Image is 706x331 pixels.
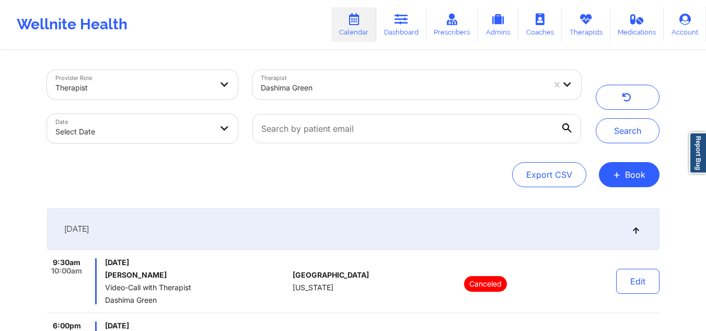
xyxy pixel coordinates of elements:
[478,7,518,42] a: Admins
[426,7,478,42] a: Prescribers
[376,7,426,42] a: Dashboard
[105,322,288,330] span: [DATE]
[105,283,288,292] span: Video-Call with Therapist
[293,271,369,279] span: [GEOGRAPHIC_DATA]
[55,120,212,143] div: Select Date
[105,271,288,279] h6: [PERSON_NAME]
[596,118,659,143] button: Search
[512,162,586,187] button: Export CSV
[613,172,621,177] span: +
[51,267,82,275] span: 10:00am
[599,162,659,187] button: +Book
[689,132,706,174] a: Report Bug
[616,269,659,294] button: Edit
[261,76,545,99] div: Dashima Green
[252,114,581,143] input: Search by patient email
[464,276,507,292] p: Canceled
[53,258,80,267] span: 9:30am
[55,76,212,99] div: Therapist
[105,258,288,267] span: [DATE]
[64,224,89,234] span: [DATE]
[293,283,333,292] span: [US_STATE]
[331,7,376,42] a: Calendar
[610,7,664,42] a: Medications
[562,7,610,42] a: Therapists
[53,322,81,330] span: 6:00pm
[518,7,562,42] a: Coaches
[664,7,706,42] a: Account
[105,296,288,304] span: Dashima Green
